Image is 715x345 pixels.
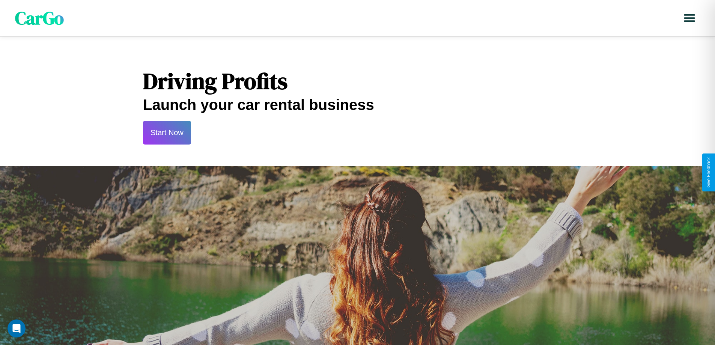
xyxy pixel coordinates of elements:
[706,157,711,188] div: Give Feedback
[143,96,572,113] h2: Launch your car rental business
[15,6,64,30] span: CarGo
[143,66,572,96] h1: Driving Profits
[8,319,26,337] div: Open Intercom Messenger
[679,8,700,29] button: Open menu
[143,121,191,145] button: Start Now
